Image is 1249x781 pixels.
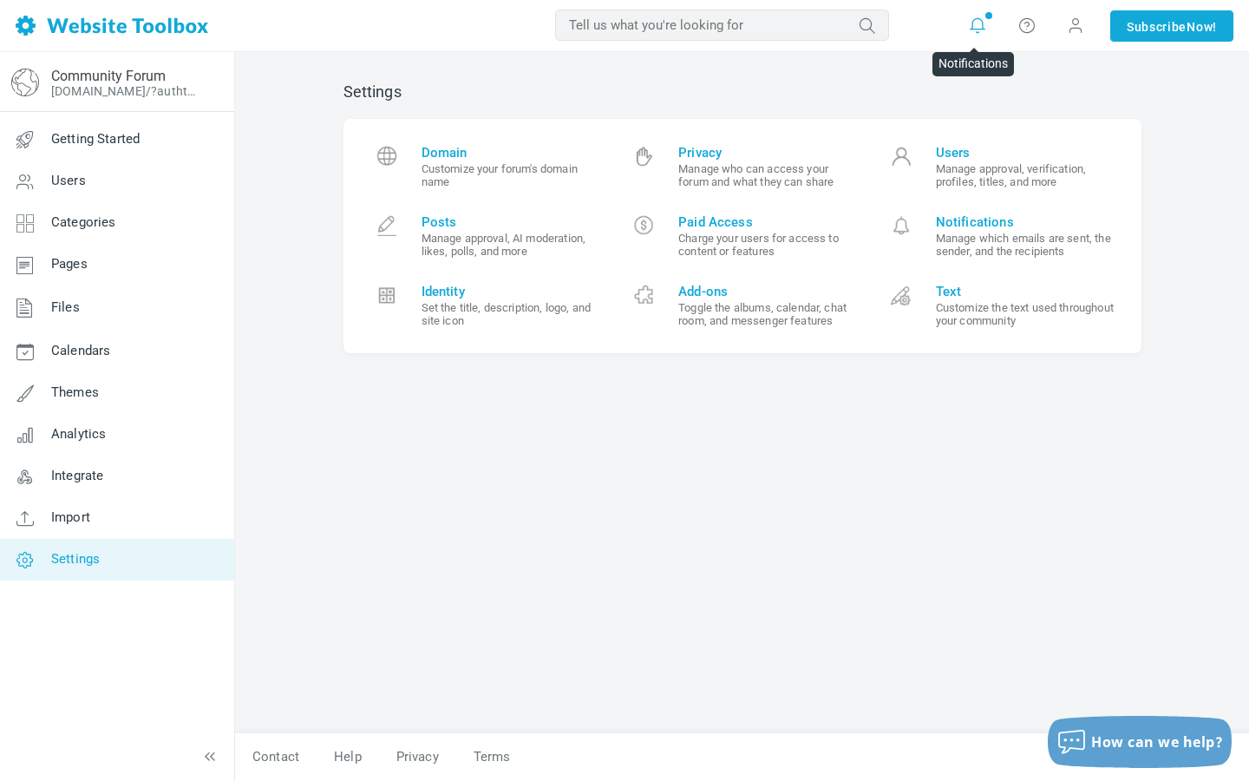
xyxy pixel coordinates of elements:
a: Posts Manage approval, AI moderation, likes, polls, and more [356,201,614,271]
a: Terms [456,742,528,772]
a: Help [317,742,379,772]
a: Privacy [379,742,456,772]
span: Paid Access [678,214,858,230]
span: Now! [1187,17,1217,36]
span: Files [51,299,80,315]
span: How can we help? [1091,732,1223,751]
a: Contact [235,742,317,772]
a: Add-ons Toggle the albums, calendar, chat room, and messenger features [613,271,871,340]
span: Import [51,509,90,525]
button: How can we help? [1048,716,1232,768]
a: Text Customize the text used throughout your community [871,271,1128,340]
a: Privacy Manage who can access your forum and what they can share [613,132,871,201]
span: Integrate [51,468,103,483]
input: Tell us what you're looking for [555,10,889,41]
a: [DOMAIN_NAME]/?authtoken=8db6ca4b145a096524f93a538cff8c3a&rememberMe=1 [51,84,202,98]
span: Identity [422,284,601,299]
span: Users [936,145,1115,161]
div: Notifications [932,52,1014,76]
span: Analytics [51,426,106,442]
a: Notifications Manage which emails are sent, the sender, and the recipients [871,201,1128,271]
small: Manage which emails are sent, the sender, and the recipients [936,232,1115,258]
span: Users [51,173,86,188]
small: Manage who can access your forum and what they can share [678,162,858,188]
small: Charge your users for access to content or features [678,232,858,258]
small: Manage approval, AI moderation, likes, polls, and more [422,232,601,258]
a: Community Forum [51,68,166,84]
span: Add-ons [678,284,858,299]
span: Themes [51,384,99,400]
span: Posts [422,214,601,230]
a: Domain Customize your forum's domain name [356,132,614,201]
span: Getting Started [51,131,140,147]
a: Users Manage approval, verification, profiles, titles, and more [871,132,1128,201]
span: Domain [422,145,601,161]
a: SubscribeNow! [1110,10,1233,42]
small: Customize the text used throughout your community [936,301,1115,327]
span: Notifications [936,214,1115,230]
span: Calendars [51,343,110,358]
span: Text [936,284,1115,299]
small: Manage approval, verification, profiles, titles, and more [936,162,1115,188]
h2: Settings [343,82,1141,102]
small: Set the title, description, logo, and site icon [422,301,601,327]
span: Categories [51,214,116,230]
small: Customize your forum's domain name [422,162,601,188]
span: Privacy [678,145,858,161]
span: Settings [51,551,100,567]
span: Pages [51,256,88,272]
img: globe-icon.png [11,69,39,96]
small: Toggle the albums, calendar, chat room, and messenger features [678,301,858,327]
a: Identity Set the title, description, logo, and site icon [356,271,614,340]
a: Paid Access Charge your users for access to content or features [613,201,871,271]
